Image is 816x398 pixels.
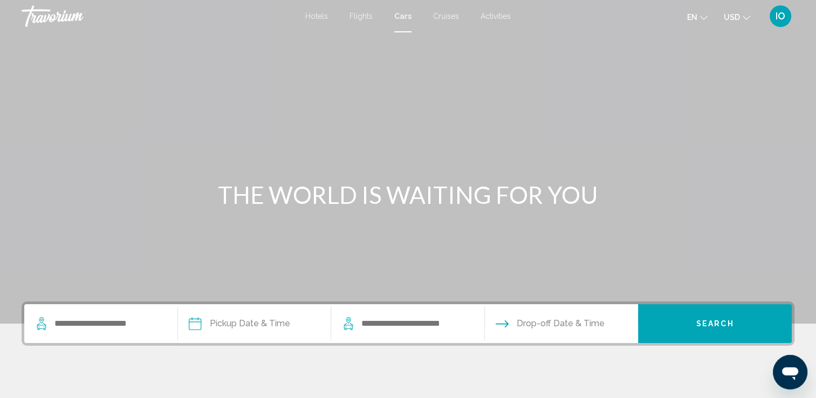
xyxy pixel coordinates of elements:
span: IO [776,11,785,22]
button: Change language [687,9,708,25]
span: USD [724,13,740,22]
a: Flights [349,12,373,20]
h1: THE WORLD IS WAITING FOR YOU [206,181,611,209]
span: Search [696,320,734,328]
div: Search widget [24,304,792,343]
iframe: Button to launch messaging window [773,355,807,389]
button: Search [638,304,792,343]
a: Travorium [22,5,294,27]
button: Drop-off date [496,304,605,343]
span: en [687,13,697,22]
span: Drop-off Date & Time [517,316,605,331]
a: Cruises [433,12,459,20]
a: Cars [394,12,412,20]
button: User Menu [766,5,794,28]
a: Activities [481,12,511,20]
a: Hotels [305,12,328,20]
button: Change currency [724,9,750,25]
button: Pickup date [189,304,290,343]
